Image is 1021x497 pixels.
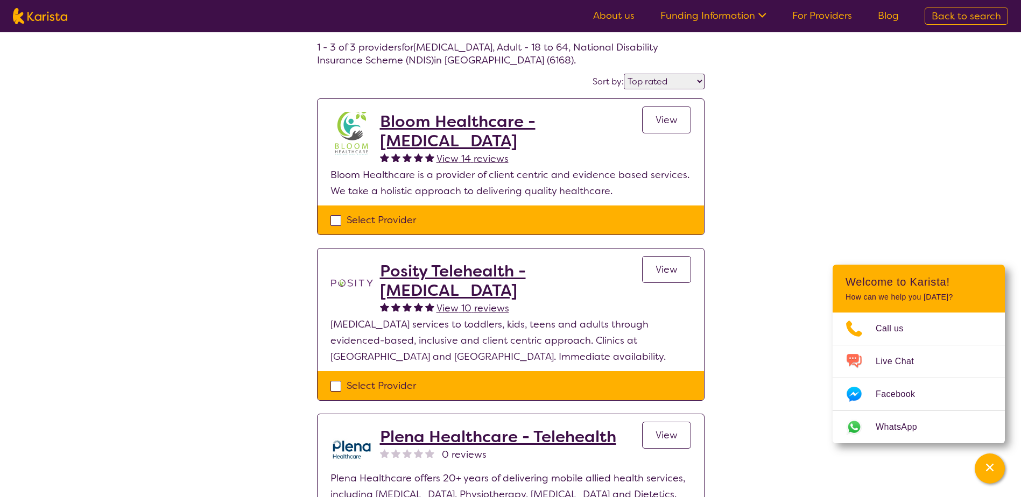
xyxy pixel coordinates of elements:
[330,112,374,155] img: kyxjko9qh2ft7c3q1pd9.jpg
[330,167,691,199] p: Bloom Healthcare is a provider of client centric and evidence based services. We take a holistic ...
[593,76,624,87] label: Sort by:
[833,313,1005,443] ul: Choose channel
[436,300,509,316] a: View 10 reviews
[876,419,930,435] span: WhatsApp
[436,151,509,167] a: View 14 reviews
[380,449,389,458] img: nonereviewstar
[380,261,642,300] a: Posity Telehealth - [MEDICAL_DATA]
[656,263,678,276] span: View
[792,9,852,22] a: For Providers
[414,449,423,458] img: nonereviewstar
[391,449,400,458] img: nonereviewstar
[642,256,691,283] a: View
[593,9,635,22] a: About us
[380,153,389,162] img: fullstar
[833,265,1005,443] div: Channel Menu
[13,8,67,24] img: Karista logo
[425,302,434,311] img: fullstar
[925,8,1008,25] a: Back to search
[330,427,374,470] img: qwv9egg5taowukv2xnze.png
[414,302,423,311] img: fullstar
[425,449,434,458] img: nonereviewstar
[932,10,1001,23] span: Back to search
[380,427,616,446] a: Plena Healthcare - Telehealth
[876,386,928,402] span: Facebook
[330,261,374,304] img: t1bslo80pcylnzwjhndq.png
[436,152,509,165] span: View 14 reviews
[330,316,691,365] p: [MEDICAL_DATA] services to toddlers, kids, teens and adults through evidenced-based, inclusive an...
[380,302,389,311] img: fullstar
[425,153,434,162] img: fullstar
[876,321,917,337] span: Call us
[642,106,691,133] a: View
[442,446,487,463] span: 0 reviews
[975,453,1005,484] button: Channel Menu
[846,293,992,302] p: How can we help you [DATE]?
[380,112,642,151] a: Bloom Healthcare - [MEDICAL_DATA]
[833,411,1005,443] a: Web link opens in a new tab.
[660,9,766,22] a: Funding Information
[403,449,412,458] img: nonereviewstar
[403,153,412,162] img: fullstar
[878,9,899,22] a: Blog
[436,302,509,315] span: View 10 reviews
[846,275,992,288] h2: Welcome to Karista!
[876,353,927,370] span: Live Chat
[656,113,678,126] span: View
[403,302,412,311] img: fullstar
[642,422,691,449] a: View
[414,153,423,162] img: fullstar
[391,153,400,162] img: fullstar
[656,429,678,442] span: View
[391,302,400,311] img: fullstar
